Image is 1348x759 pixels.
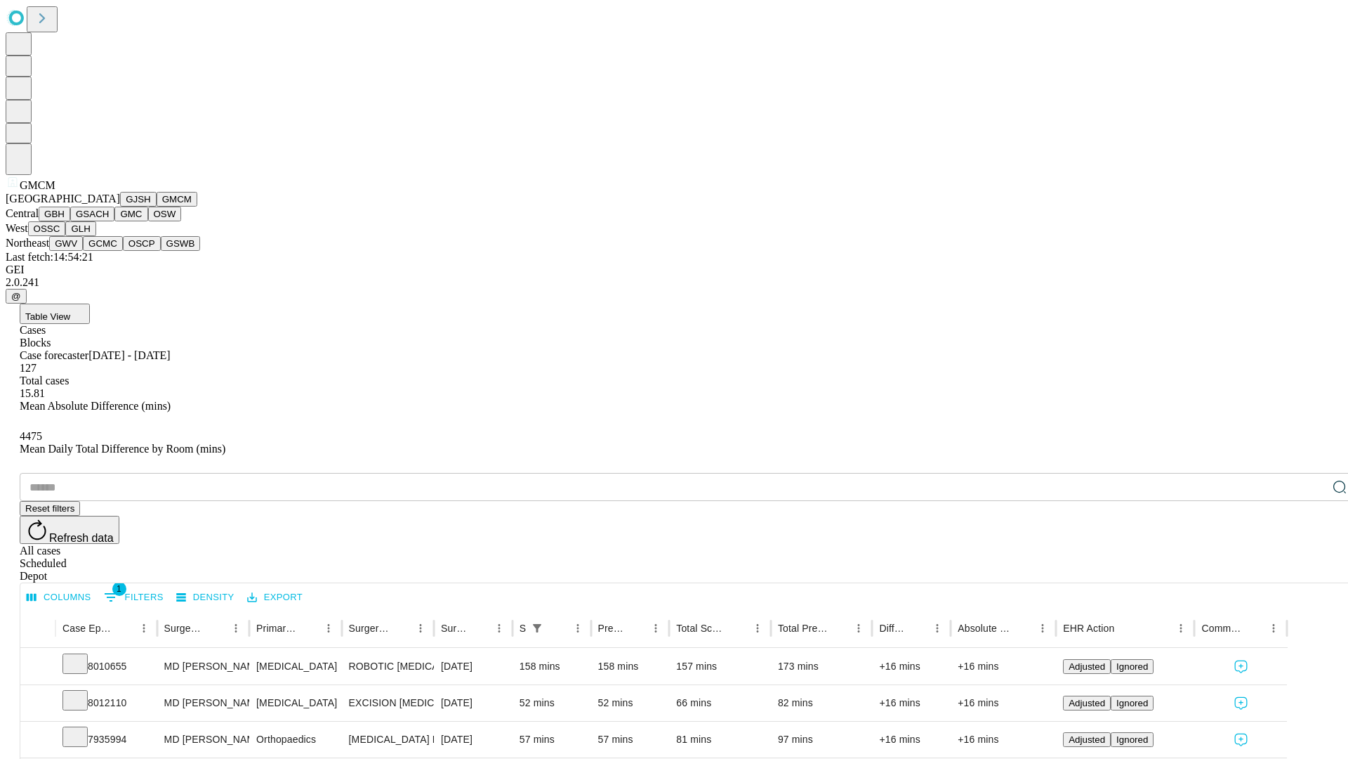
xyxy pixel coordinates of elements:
button: @ [6,289,27,304]
div: Total Scheduled Duration [676,623,727,634]
div: [MEDICAL_DATA] MEDIAL OR LATERAL MENISCECTOMY [349,722,427,758]
div: Predicted In Room Duration [598,623,626,634]
div: 81 mins [676,722,764,758]
span: Table View [25,311,70,322]
div: Surgery Name [349,623,390,634]
div: Comments [1201,623,1242,634]
div: +16 mins [958,722,1049,758]
button: OSCP [123,236,161,251]
div: 52 mins [520,685,584,721]
button: Expand [27,692,48,716]
span: Last fetch: 14:54:21 [6,251,93,263]
div: Primary Service [256,623,297,634]
button: Expand [27,728,48,753]
button: GSWB [161,236,201,251]
button: Table View [20,304,90,324]
button: GCMC [83,236,123,251]
button: Menu [1264,618,1283,638]
button: Sort [206,618,226,638]
div: 157 mins [676,649,764,685]
span: 4475 [20,430,42,442]
button: Show filters [100,586,167,609]
div: +16 mins [879,649,944,685]
button: Show filters [527,618,547,638]
div: GEI [6,264,1342,276]
button: Sort [728,618,748,638]
span: Adjusted [1069,698,1105,708]
button: Sort [908,618,927,638]
span: 127 [20,362,37,374]
button: Adjusted [1063,696,1111,711]
button: GLH [65,221,95,236]
div: EXCISION [MEDICAL_DATA] LESION EXCEPT [MEDICAL_DATA] TRUNK ETC 1.1 TO 2.0CM [349,685,427,721]
button: Sort [391,618,411,638]
button: Sort [299,618,319,638]
button: Sort [470,618,489,638]
div: 1 active filter [527,618,547,638]
div: 82 mins [778,685,866,721]
button: Sort [1013,618,1033,638]
button: Density [173,587,238,609]
button: Select columns [23,587,95,609]
div: Scheduled In Room Duration [520,623,526,634]
span: Adjusted [1069,734,1105,745]
span: Central [6,207,39,219]
button: Sort [829,618,849,638]
div: [MEDICAL_DATA] [256,649,334,685]
div: [MEDICAL_DATA] [256,685,334,721]
span: Ignored [1116,698,1148,708]
span: Reset filters [25,503,74,514]
button: GWV [49,236,83,251]
button: Menu [134,618,154,638]
div: [DATE] [441,649,505,685]
div: 52 mins [598,685,663,721]
div: MD [PERSON_NAME] [PERSON_NAME] Md [164,722,242,758]
span: Ignored [1116,734,1148,745]
div: [DATE] [441,722,505,758]
span: Ignored [1116,661,1148,672]
div: Orthopaedics [256,722,334,758]
span: [GEOGRAPHIC_DATA] [6,193,120,205]
div: +16 mins [879,685,944,721]
div: 97 mins [778,722,866,758]
button: Adjusted [1063,659,1111,674]
div: [DATE] [441,685,505,721]
div: 158 mins [520,649,584,685]
button: Sort [114,618,134,638]
button: Menu [1033,618,1052,638]
div: Surgery Date [441,623,468,634]
button: GBH [39,207,70,221]
div: Case Epic Id [62,623,113,634]
div: 158 mins [598,649,663,685]
button: OSW [148,207,182,221]
div: +16 mins [958,649,1049,685]
button: Sort [1244,618,1264,638]
button: Ignored [1111,696,1154,711]
button: Ignored [1111,659,1154,674]
span: [DATE] - [DATE] [88,349,170,361]
button: Ignored [1111,732,1154,747]
button: Menu [489,618,509,638]
button: Menu [927,618,947,638]
span: West [6,222,28,234]
button: Sort [548,618,568,638]
div: ROBOTIC [MEDICAL_DATA] REPAIR [MEDICAL_DATA] INITIAL [349,649,427,685]
span: 15.81 [20,387,45,399]
div: 66 mins [676,685,764,721]
span: Case forecaster [20,349,88,361]
span: @ [11,291,21,301]
div: 7935994 [62,722,150,758]
button: GJSH [120,192,157,207]
span: Northeast [6,237,49,249]
div: 173 mins [778,649,866,685]
div: Surgeon Name [164,623,205,634]
button: Menu [319,618,338,638]
button: Sort [1116,618,1135,638]
span: Mean Daily Total Difference by Room (mins) [20,443,225,455]
button: Sort [626,618,646,638]
span: GMCM [20,179,55,191]
button: Menu [411,618,430,638]
button: Menu [568,618,588,638]
div: Total Predicted Duration [778,623,828,634]
span: Refresh data [49,532,114,544]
